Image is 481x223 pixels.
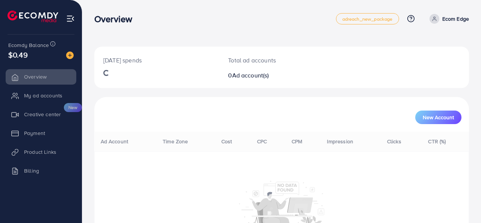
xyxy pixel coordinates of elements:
p: Ecom Edge [442,14,469,23]
h3: Overview [94,14,138,24]
span: New Account [423,115,454,120]
span: Ad account(s) [232,71,269,79]
span: $0.49 [8,49,28,60]
img: menu [66,14,75,23]
h2: 0 [228,72,304,79]
p: [DATE] spends [103,56,210,65]
img: logo [8,11,58,22]
button: New Account [415,111,461,124]
p: Total ad accounts [228,56,304,65]
a: adreach_new_package [336,13,399,24]
img: image [66,52,74,59]
a: Ecom Edge [427,14,469,24]
span: adreach_new_package [342,17,393,21]
span: Ecomdy Balance [8,41,49,49]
